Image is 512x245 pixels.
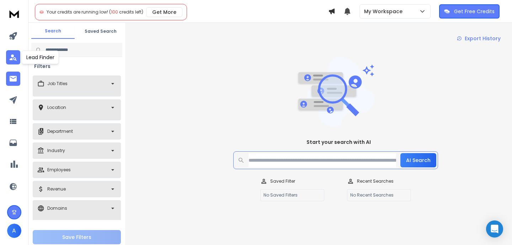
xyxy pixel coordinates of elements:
button: Search [31,24,75,39]
img: image [297,57,375,127]
button: A [7,224,21,238]
span: 100 [111,9,118,15]
p: Location [47,105,66,110]
p: No Recent Searches [347,189,411,201]
span: ( credits left) [109,9,143,15]
p: Domains [47,205,67,211]
img: logo [7,7,21,20]
p: Department [47,129,73,134]
a: Export History [451,31,506,46]
button: AI Search [400,153,436,167]
div: Lead Finder [22,51,59,64]
p: Job Titles [47,81,68,87]
h3: Filters [31,63,53,70]
p: Revenue [47,186,66,192]
p: Employees [47,167,71,173]
button: Get Free Credits [439,4,500,19]
p: Saved Filter [270,178,295,184]
p: Industry [47,148,65,153]
div: Open Intercom Messenger [486,220,503,238]
button: Saved Search [79,24,122,38]
p: My Workspace [364,8,405,15]
button: Get More [146,7,182,17]
h1: Start your search with AI [306,139,371,146]
p: Recent Searches [357,178,394,184]
p: Get Free Credits [454,8,495,15]
span: Your credits are running low! [47,9,108,15]
p: No Saved Filters [260,189,324,201]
